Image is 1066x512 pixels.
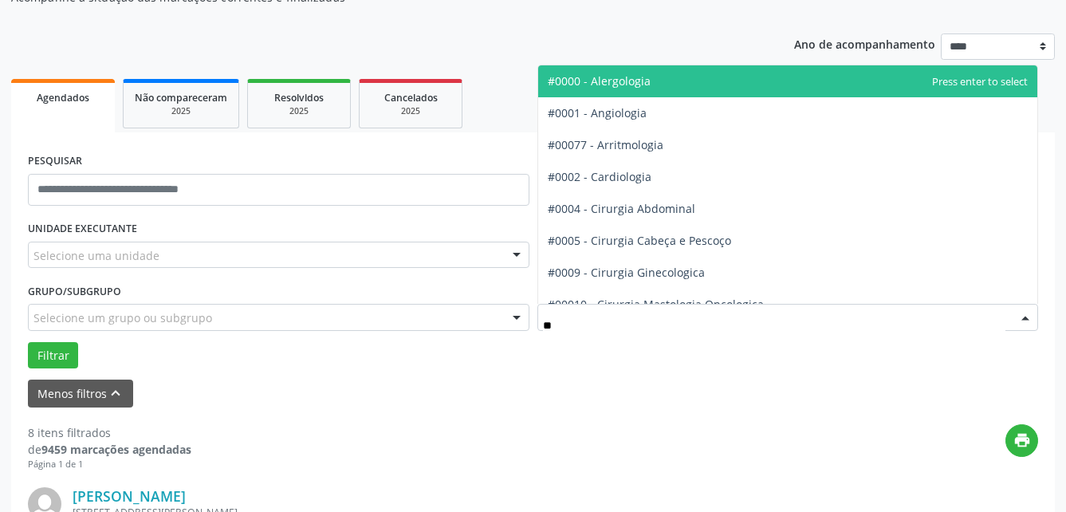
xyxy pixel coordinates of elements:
[548,105,647,120] span: #0001 - Angiologia
[1005,424,1038,457] button: print
[33,247,159,264] span: Selecione uma unidade
[548,137,663,152] span: #00077 - Arritmologia
[548,233,731,248] span: #0005 - Cirurgia Cabeça e Pescoço
[548,297,764,312] span: #00010 - Cirurgia Mastologia Oncologica
[135,105,227,117] div: 2025
[371,105,450,117] div: 2025
[28,380,133,408] button: Menos filtroskeyboard_arrow_up
[548,265,705,280] span: #0009 - Cirurgia Ginecologica
[28,424,191,441] div: 8 itens filtrados
[28,279,121,304] label: Grupo/Subgrupo
[384,91,438,104] span: Cancelados
[1013,431,1031,449] i: print
[274,91,324,104] span: Resolvidos
[259,105,339,117] div: 2025
[794,33,935,53] p: Ano de acompanhamento
[548,201,695,216] span: #0004 - Cirurgia Abdominal
[548,169,651,184] span: #0002 - Cardiologia
[28,217,137,242] label: UNIDADE EXECUTANTE
[41,442,191,457] strong: 9459 marcações agendadas
[28,342,78,369] button: Filtrar
[135,91,227,104] span: Não compareceram
[548,73,651,89] span: #0000 - Alergologia
[73,487,186,505] a: [PERSON_NAME]
[37,91,89,104] span: Agendados
[28,441,191,458] div: de
[33,309,212,326] span: Selecione um grupo ou subgrupo
[28,458,191,471] div: Página 1 de 1
[107,384,124,402] i: keyboard_arrow_up
[28,149,82,174] label: PESQUISAR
